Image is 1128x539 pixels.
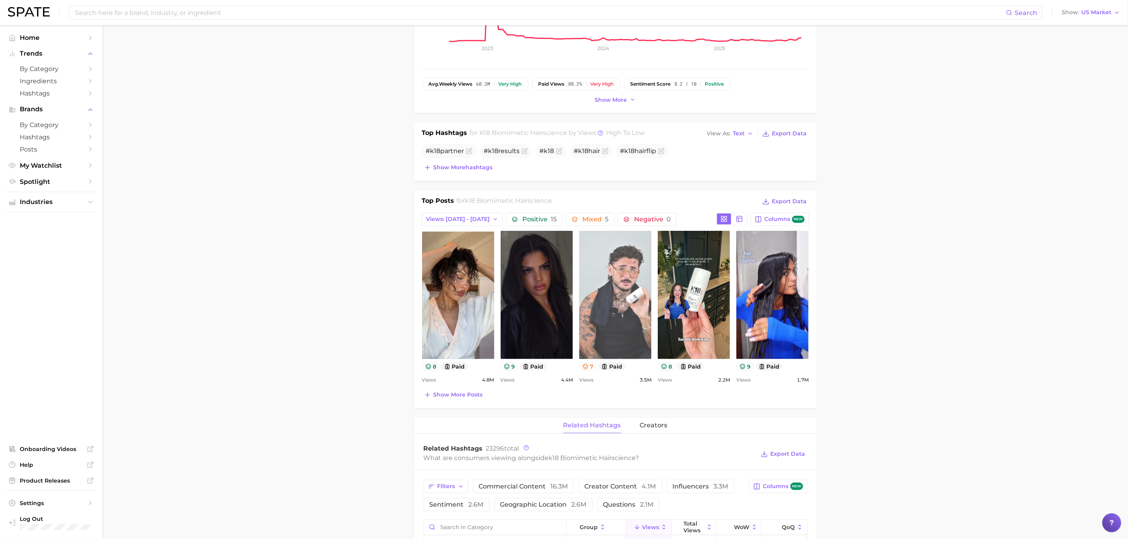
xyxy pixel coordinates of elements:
[20,178,83,185] span: Spotlight
[551,215,557,223] span: 15
[6,63,96,75] a: by Category
[6,32,96,44] a: Home
[74,6,1006,19] input: Search here for a brand, industry, or ingredient
[640,375,651,385] span: 3.5m
[6,103,96,115] button: Brands
[1060,7,1122,18] button: ShowUS Market
[422,362,440,371] button: 8
[625,147,635,155] span: k18
[717,520,762,535] button: WoW
[640,422,668,429] span: creators
[6,143,96,155] a: Posts
[797,375,809,385] span: 1.7m
[736,362,754,371] button: 9
[673,483,728,490] span: influencers
[456,196,552,208] h2: for
[631,81,671,87] span: sentiment score
[540,147,554,155] span: #
[6,75,96,87] a: Ingredients
[424,520,566,535] input: Search in category
[764,216,804,223] span: Columns
[20,50,83,57] span: Trends
[624,77,731,91] button: sentiment score8.2 / 10Positive
[437,483,455,490] span: Filters
[429,81,473,87] span: weekly views
[736,375,751,385] span: Views
[532,77,621,91] button: paid views88.2%Very high
[603,502,654,508] span: questions
[482,45,493,51] tspan: 2023
[469,501,484,508] span: 2.6m
[642,483,656,490] span: 4.1m
[424,445,483,452] span: Related Hashtags
[707,131,731,136] span: View As
[675,81,697,87] span: 8.2 / 10
[6,196,96,208] button: Industries
[602,148,608,154] button: Flag as miscategorized or irrelevant
[556,148,562,154] button: Flag as miscategorized or irrelevant
[640,501,654,508] span: 2.1m
[20,106,83,113] span: Brands
[672,520,717,535] button: Total Views
[751,213,809,226] button: Columnsnew
[499,81,522,87] div: Very high
[760,128,809,139] button: Export Data
[20,133,83,141] span: Hashtags
[714,45,725,51] tspan: 2025
[6,459,96,471] a: Help
[484,147,520,155] span: # results
[430,502,484,508] span: sentiment
[591,81,614,87] div: Very high
[756,362,783,371] button: paid
[20,65,83,73] span: by Category
[549,454,636,462] span: k18 biomimetic hairscience
[595,97,627,103] span: Show more
[6,443,96,455] a: Onboarding Videos
[658,148,664,154] button: Flag as miscategorized or irrelevant
[522,216,557,223] span: Positive
[760,196,809,207] button: Export Data
[578,147,589,155] span: k18
[434,391,483,398] span: Show more posts
[572,501,587,508] span: 2.6m
[422,213,503,226] button: Views: [DATE] - [DATE]
[501,375,515,385] span: Views
[479,129,567,137] span: k18 biomimetic hairscience
[705,129,756,139] button: View AsText
[6,87,96,99] a: Hashtags
[20,461,83,468] span: Help
[683,520,704,533] span: Total Views
[658,375,672,385] span: Views
[772,130,807,137] span: Export Data
[6,475,96,487] a: Product Releases
[642,524,659,530] span: Views
[479,483,568,490] span: commercial content
[422,375,436,385] span: Views
[626,520,671,535] button: Views
[605,215,608,223] span: 5
[544,147,554,155] span: k18
[580,524,598,530] span: group
[422,77,529,91] button: avg.weekly views60.3mVery high
[424,453,755,463] div: What are consumers viewing alongside ?
[8,7,50,17] img: SPATE
[20,34,83,41] span: Home
[790,483,803,490] span: new
[422,162,495,173] button: Show morehashtags
[424,480,468,493] button: Filters
[20,121,83,129] span: by Category
[441,362,468,371] button: paid
[6,159,96,172] a: My Watchlist
[486,445,505,452] span: 23296
[20,162,83,169] span: My Watchlist
[430,147,441,155] span: k18
[422,128,467,139] h1: Top Hashtags
[658,362,676,371] button: 8
[579,362,597,371] button: 7
[6,131,96,143] a: Hashtags
[6,513,96,533] a: Log out. Currently logged in with e-mail michelle.ng@mavbeautybrands.com.
[782,524,795,530] span: QoQ
[6,48,96,60] button: Trends
[561,375,573,385] span: 4.4m
[466,148,472,154] button: Flag as miscategorized or irrelevant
